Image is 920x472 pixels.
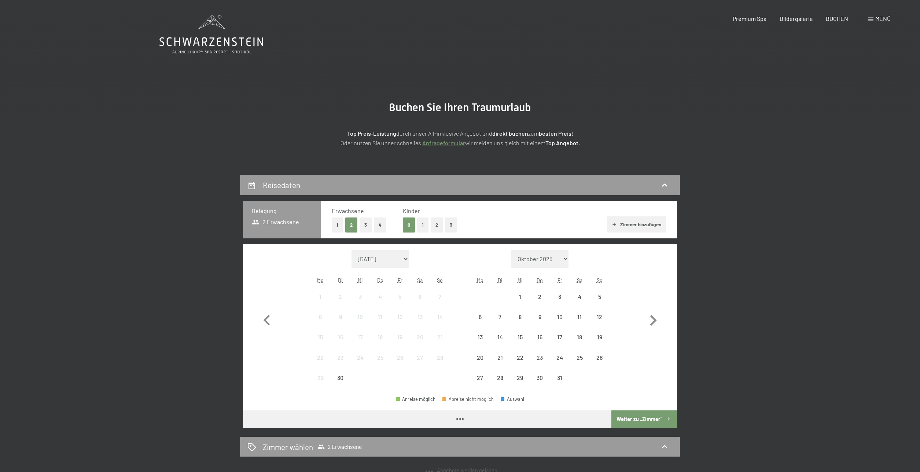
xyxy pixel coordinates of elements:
[310,327,330,347] div: Mon Sep 15 2025
[411,334,429,352] div: 20
[530,287,550,307] div: Anreise nicht möglich
[410,307,430,327] div: Anreise nicht möglich
[510,307,530,327] div: Anreise nicht möglich
[511,355,529,373] div: 22
[370,307,390,327] div: Anreise nicht möglich
[550,327,570,347] div: Anreise nicht möglich
[611,410,677,428] button: Weiter zu „Zimmer“
[570,287,589,307] div: Sat Oct 04 2025
[530,368,550,388] div: Anreise nicht möglich
[570,327,589,347] div: Sat Oct 18 2025
[530,327,550,347] div: Anreise nicht möglich
[390,287,410,307] div: Fri Sep 05 2025
[531,314,549,332] div: 9
[511,314,529,332] div: 8
[875,15,891,22] span: Menü
[492,130,528,137] strong: direkt buchen
[350,287,370,307] div: Wed Sep 03 2025
[470,307,490,327] div: Anreise nicht möglich
[332,207,364,214] span: Erwachsene
[445,217,457,233] button: 3
[550,307,570,327] div: Anreise nicht möglich
[430,307,450,327] div: Sun Sep 14 2025
[477,277,483,283] abbr: Montag
[510,287,530,307] div: Anreise nicht möglich
[310,287,330,307] div: Mon Sep 01 2025
[311,294,330,312] div: 1
[490,307,510,327] div: Anreise nicht möglich
[430,347,450,367] div: Sun Sep 28 2025
[470,327,490,347] div: Mon Oct 13 2025
[371,294,389,312] div: 4
[570,355,589,373] div: 25
[550,287,570,307] div: Anreise nicht möglich
[590,307,610,327] div: Anreise nicht möglich
[350,347,370,367] div: Wed Sep 24 2025
[511,334,529,352] div: 15
[590,334,609,352] div: 19
[491,334,509,352] div: 14
[410,307,430,327] div: Sat Sep 13 2025
[252,218,299,226] span: 2 Erwachsene
[351,334,369,352] div: 17
[498,277,503,283] abbr: Dienstag
[530,307,550,327] div: Thu Oct 09 2025
[570,334,589,352] div: 18
[470,347,490,367] div: Mon Oct 20 2025
[398,277,402,283] abbr: Freitag
[431,355,449,373] div: 28
[391,334,409,352] div: 19
[530,347,550,367] div: Anreise nicht möglich
[490,347,510,367] div: Anreise nicht möglich
[310,347,330,367] div: Anreise nicht möglich
[430,327,450,347] div: Anreise nicht möglich
[510,368,530,388] div: Wed Oct 29 2025
[643,250,664,388] button: Nächster Monat
[530,368,550,388] div: Thu Oct 30 2025
[377,277,383,283] abbr: Donnerstag
[410,327,430,347] div: Sat Sep 20 2025
[351,294,369,312] div: 3
[471,314,489,332] div: 6
[331,314,349,332] div: 9
[471,375,489,393] div: 27
[330,347,350,367] div: Anreise nicht möglich
[471,355,489,373] div: 20
[470,368,490,388] div: Mon Oct 27 2025
[530,287,550,307] div: Thu Oct 02 2025
[310,347,330,367] div: Mon Sep 22 2025
[389,101,531,114] span: Buchen Sie Ihren Traumurlaub
[252,207,312,215] h3: Belegung
[317,443,362,450] span: 2 Erwachsene
[391,314,409,332] div: 12
[396,397,435,402] div: Anreise möglich
[350,347,370,367] div: Anreise nicht möglich
[550,347,570,367] div: Anreise nicht möglich
[330,368,350,388] div: Anreise nicht möglich
[491,355,509,373] div: 21
[351,355,369,373] div: 24
[551,355,569,373] div: 24
[391,294,409,312] div: 5
[570,307,589,327] div: Anreise nicht möglich
[570,327,589,347] div: Anreise nicht möglich
[570,314,589,332] div: 11
[733,15,766,22] a: Premium Spa
[570,307,589,327] div: Sat Oct 11 2025
[431,217,443,233] button: 2
[539,130,571,137] strong: besten Preis
[411,314,429,332] div: 13
[550,368,570,388] div: Anreise nicht möglich
[530,327,550,347] div: Thu Oct 16 2025
[310,307,330,327] div: Anreise nicht möglich
[370,327,390,347] div: Anreise nicht möglich
[430,307,450,327] div: Anreise nicht möglich
[370,307,390,327] div: Thu Sep 11 2025
[491,375,509,393] div: 28
[422,139,465,146] a: Anfrageformular
[501,397,524,402] div: Auswahl
[551,294,569,312] div: 3
[351,314,369,332] div: 10
[826,15,848,22] a: BUCHEN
